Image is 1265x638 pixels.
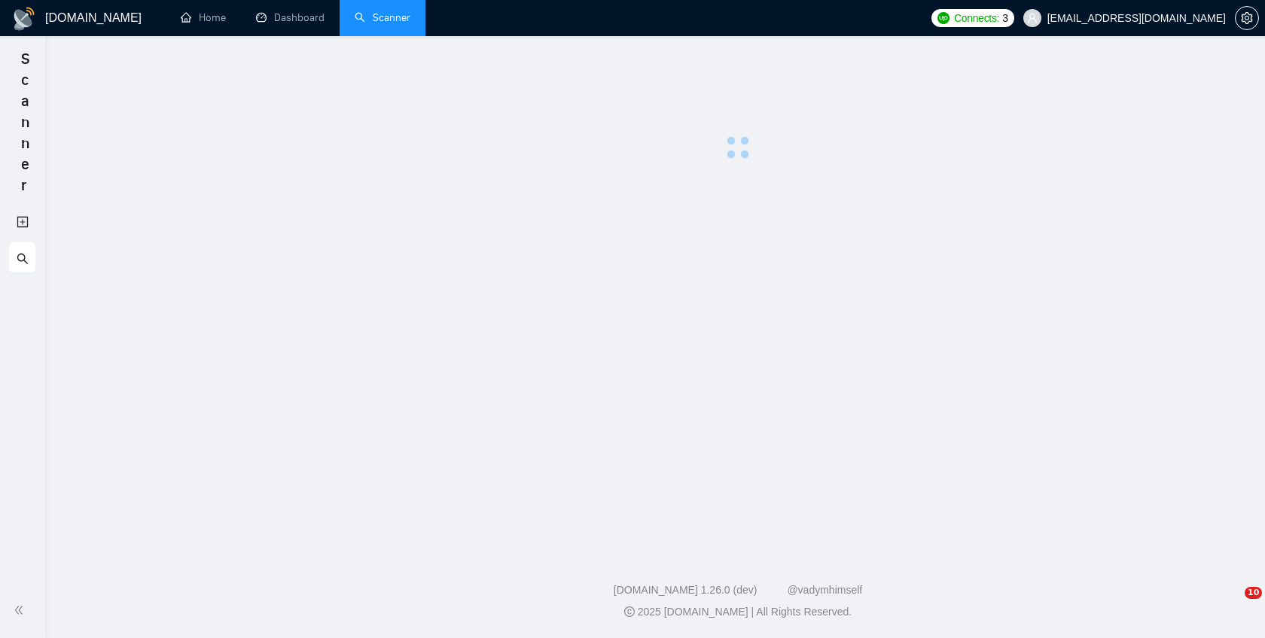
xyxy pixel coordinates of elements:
iframe: Intercom live chat [1214,587,1250,623]
img: upwork-logo.png [937,12,950,24]
button: setting [1235,6,1259,30]
span: copyright [624,606,635,617]
div: 2025 [DOMAIN_NAME] | All Rights Reserved. [223,604,1253,620]
span: 10 [1245,587,1262,599]
a: @vadymhimself [787,584,862,596]
span: search [17,243,29,273]
span: 3 [1002,10,1008,26]
img: logo [12,7,36,31]
li: New Scanner [9,206,35,236]
a: homeHome [181,11,226,24]
span: double-left [14,603,29,618]
span: Scanner [9,48,42,206]
span: setting [1236,12,1258,24]
a: dashboardDashboard [256,11,325,24]
a: setting [1235,12,1259,24]
span: Connects: [954,10,999,26]
span: user [1027,13,1038,23]
a: searchScanner [355,11,410,24]
span: My Scanners [17,251,96,263]
a: [DOMAIN_NAME] 1.26.0 (dev) [614,584,757,596]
